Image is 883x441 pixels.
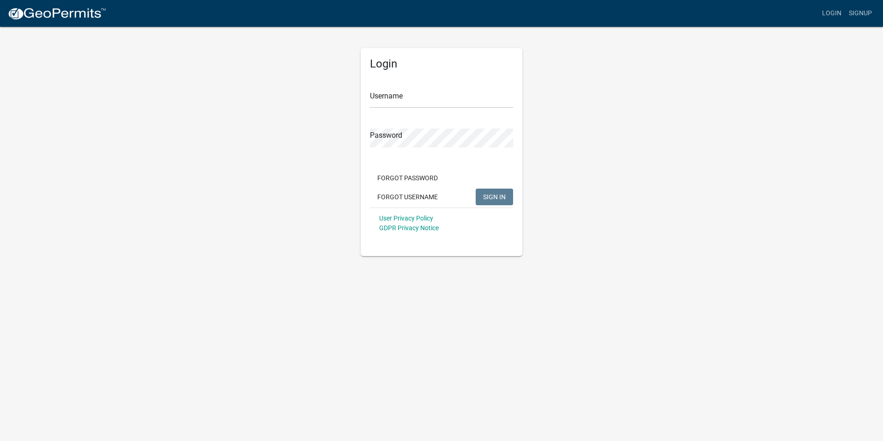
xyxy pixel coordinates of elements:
a: User Privacy Policy [379,214,433,222]
a: GDPR Privacy Notice [379,224,439,232]
h5: Login [370,57,513,71]
button: Forgot Username [370,189,445,205]
button: Forgot Password [370,170,445,186]
a: Signup [845,5,876,22]
a: Login [818,5,845,22]
button: SIGN IN [476,189,513,205]
span: SIGN IN [483,193,506,200]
